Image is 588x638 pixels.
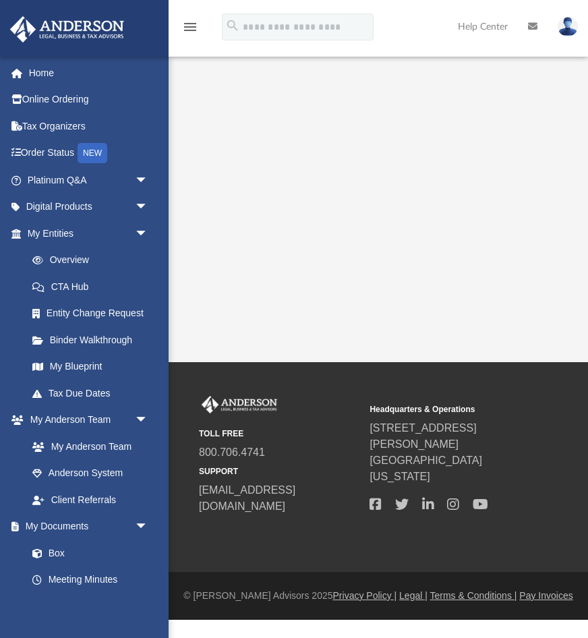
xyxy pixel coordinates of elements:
[199,446,265,458] a: 800.706.4741
[19,540,155,567] a: Box
[19,353,162,380] a: My Blueprint
[199,484,295,512] a: [EMAIL_ADDRESS][DOMAIN_NAME]
[9,59,169,86] a: Home
[199,396,280,413] img: Anderson Advisors Platinum Portal
[169,589,588,603] div: © [PERSON_NAME] Advisors 2025
[199,428,360,440] small: TOLL FREE
[199,465,360,477] small: SUPPORT
[182,26,198,35] a: menu
[9,113,169,140] a: Tax Organizers
[19,247,169,274] a: Overview
[370,422,476,450] a: [STREET_ADDRESS][PERSON_NAME]
[9,194,169,221] a: Digital Productsarrow_drop_down
[182,19,198,35] i: menu
[225,18,240,33] i: search
[135,220,162,248] span: arrow_drop_down
[399,590,428,601] a: Legal |
[370,403,531,415] small: Headquarters & Operations
[19,567,162,593] a: Meeting Minutes
[19,326,169,353] a: Binder Walkthrough
[78,143,107,163] div: NEW
[135,513,162,541] span: arrow_drop_down
[558,17,578,36] img: User Pic
[430,590,517,601] a: Terms & Conditions |
[9,140,169,167] a: Order StatusNEW
[19,273,169,300] a: CTA Hub
[333,590,397,601] a: Privacy Policy |
[19,300,169,327] a: Entity Change Request
[19,380,169,407] a: Tax Due Dates
[6,16,128,42] img: Anderson Advisors Platinum Portal
[9,86,169,113] a: Online Ordering
[135,167,162,194] span: arrow_drop_down
[19,486,162,513] a: Client Referrals
[9,513,162,540] a: My Documentsarrow_drop_down
[135,194,162,221] span: arrow_drop_down
[9,220,169,247] a: My Entitiesarrow_drop_down
[135,407,162,434] span: arrow_drop_down
[370,455,482,482] a: [GEOGRAPHIC_DATA][US_STATE]
[9,407,162,434] a: My Anderson Teamarrow_drop_down
[19,460,162,487] a: Anderson System
[9,167,169,194] a: Platinum Q&Aarrow_drop_down
[19,433,155,460] a: My Anderson Team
